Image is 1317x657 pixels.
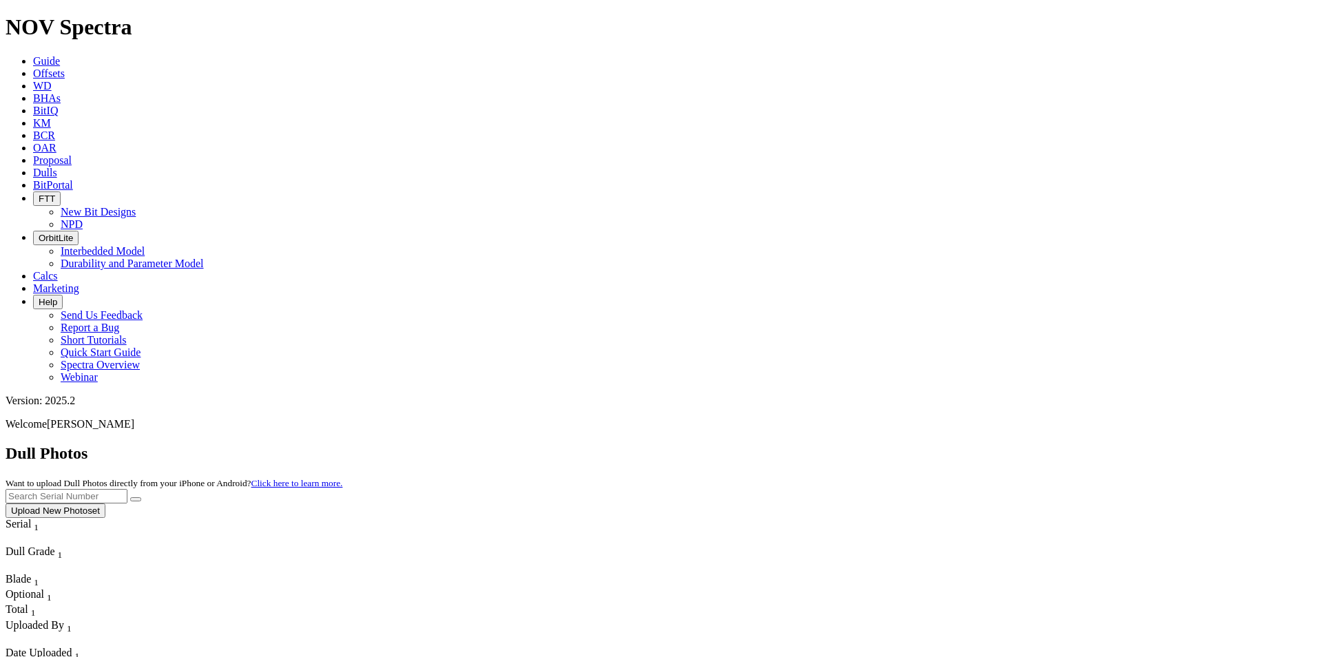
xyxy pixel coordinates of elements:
div: Version: 2025.2 [6,395,1311,407]
div: Sort None [6,619,135,647]
a: Proposal [33,154,72,166]
h2: Dull Photos [6,444,1311,463]
a: KM [33,117,51,129]
a: Click here to learn more. [251,478,343,488]
div: Sort None [6,603,54,618]
div: Sort None [6,518,64,545]
sub: 1 [58,550,63,560]
button: FTT [33,191,61,206]
a: Interbedded Model [61,245,145,257]
span: Blade [6,573,31,585]
a: Short Tutorials [61,334,127,346]
span: Help [39,297,57,307]
small: Want to upload Dull Photos directly from your iPhone or Android? [6,478,342,488]
span: Sort None [47,588,52,600]
div: Dull Grade Sort None [6,545,102,561]
a: Report a Bug [61,322,119,333]
button: Upload New Photoset [6,503,105,518]
a: Dulls [33,167,57,178]
span: Uploaded By [6,619,64,631]
div: Column Menu [6,634,135,647]
sub: 1 [31,608,36,618]
div: Sort None [6,573,54,588]
span: Sort None [67,619,72,631]
a: BitPortal [33,179,73,191]
div: Blade Sort None [6,573,54,588]
a: Send Us Feedback [61,309,143,321]
sub: 1 [34,522,39,532]
button: OrbitLite [33,231,79,245]
span: Total [6,603,28,615]
div: Sort None [6,588,54,603]
div: Column Menu [6,533,64,545]
div: Column Menu [6,561,102,573]
sub: 1 [34,577,39,587]
a: Guide [33,55,60,67]
span: Sort None [31,603,36,615]
span: Sort None [34,573,39,585]
a: Calcs [33,270,58,282]
a: Quick Start Guide [61,346,141,358]
span: FTT [39,194,55,204]
a: Offsets [33,67,65,79]
a: Webinar [61,371,98,383]
a: BitIQ [33,105,58,116]
span: Sort None [34,518,39,530]
h1: NOV Spectra [6,14,1311,40]
a: New Bit Designs [61,206,136,218]
div: Uploaded By Sort None [6,619,135,634]
div: Sort None [6,545,102,573]
span: Sort None [58,545,63,557]
span: Optional [6,588,44,600]
a: WD [33,80,52,92]
span: Dull Grade [6,545,55,557]
a: Durability and Parameter Model [61,258,204,269]
a: OAR [33,142,56,154]
span: OrbitLite [39,233,73,243]
span: [PERSON_NAME] [47,418,134,430]
a: NPD [61,218,83,230]
div: Serial Sort None [6,518,64,533]
a: Marketing [33,282,79,294]
button: Help [33,295,63,309]
span: Serial [6,518,31,530]
p: Welcome [6,418,1311,430]
sub: 1 [47,592,52,603]
sub: 1 [67,623,72,634]
div: Total Sort None [6,603,54,618]
a: Spectra Overview [61,359,140,371]
a: BCR [33,129,55,141]
input: Search Serial Number [6,489,127,503]
div: Optional Sort None [6,588,54,603]
a: BHAs [33,92,61,104]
